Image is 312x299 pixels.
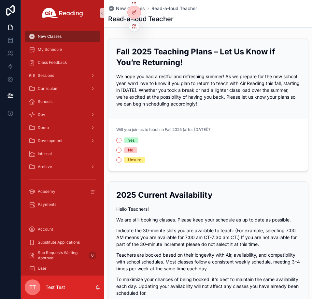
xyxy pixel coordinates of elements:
[25,199,100,210] a: Payments
[25,148,100,160] a: Internal
[46,284,65,291] p: Test Test
[128,137,135,143] div: Yes
[25,96,100,107] a: Schools
[25,70,100,81] a: Sessions
[25,83,100,94] a: Curriculum
[25,263,100,274] a: User
[116,251,300,272] p: Teachers are booked based on their longevity with Air, availability, and compatibility with schoo...
[38,189,55,194] span: Academy
[116,276,300,296] p: To maximize your chances of being booked, it's best to maintain the same availability each day. U...
[25,135,100,147] a: Development
[38,266,47,271] span: User
[38,112,45,117] span: Dev
[42,8,83,18] img: App logo
[38,60,67,65] span: Class Feedback
[29,283,36,291] span: TT
[38,47,62,52] span: My Schedule
[38,73,54,78] span: Sessions
[25,161,100,173] a: Archive
[116,73,300,107] p: We hope you had a restful and refreshing summer! As we prepare for the new school year, we’d love...
[108,14,174,23] h1: Read-a-loud Teacher
[25,249,100,261] a: Sub Requests Waiting Approval0
[89,251,96,259] div: 0
[25,31,100,42] a: New Classes
[38,151,52,156] span: Internal
[38,250,86,261] span: Sub Requests Waiting Approval
[25,57,100,68] a: Class Feedback
[38,240,80,245] span: Substitute Applications
[38,227,53,232] span: Account
[116,127,210,132] span: Will you join us to teach in Fall 2025 (after [DATE])?
[25,223,100,235] a: Account
[116,46,300,68] h2: Fall 2025 Teaching Plans – Let Us Know if You’re Returning!
[116,216,300,223] p: We are still booking classes. Please keep your schedule as up to date as possible.
[21,26,104,276] div: scrollable content
[25,44,100,55] a: My Schedule
[108,5,145,12] a: New Classes
[38,202,56,207] span: Payments
[116,227,300,248] p: Indicate the 30-minute slots you are available to teach. (For example, selecting 7:00 AM means yo...
[38,34,62,39] span: New Classes
[25,236,100,248] a: Substitute Applications
[25,122,100,134] a: Demo
[38,125,49,130] span: Demo
[25,109,100,121] a: Dev
[38,86,59,91] span: Curriculum
[38,138,63,143] span: Development
[128,147,133,153] div: No
[116,206,300,212] p: Hello Teachers!
[38,164,52,169] span: Archive
[116,5,145,12] span: New Classes
[151,5,197,12] a: Read-a-loud Teacher
[116,190,300,200] h2: 2025 Current Availability
[128,157,141,163] div: Unsure
[25,186,100,197] a: Academy
[38,99,52,104] span: Schools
